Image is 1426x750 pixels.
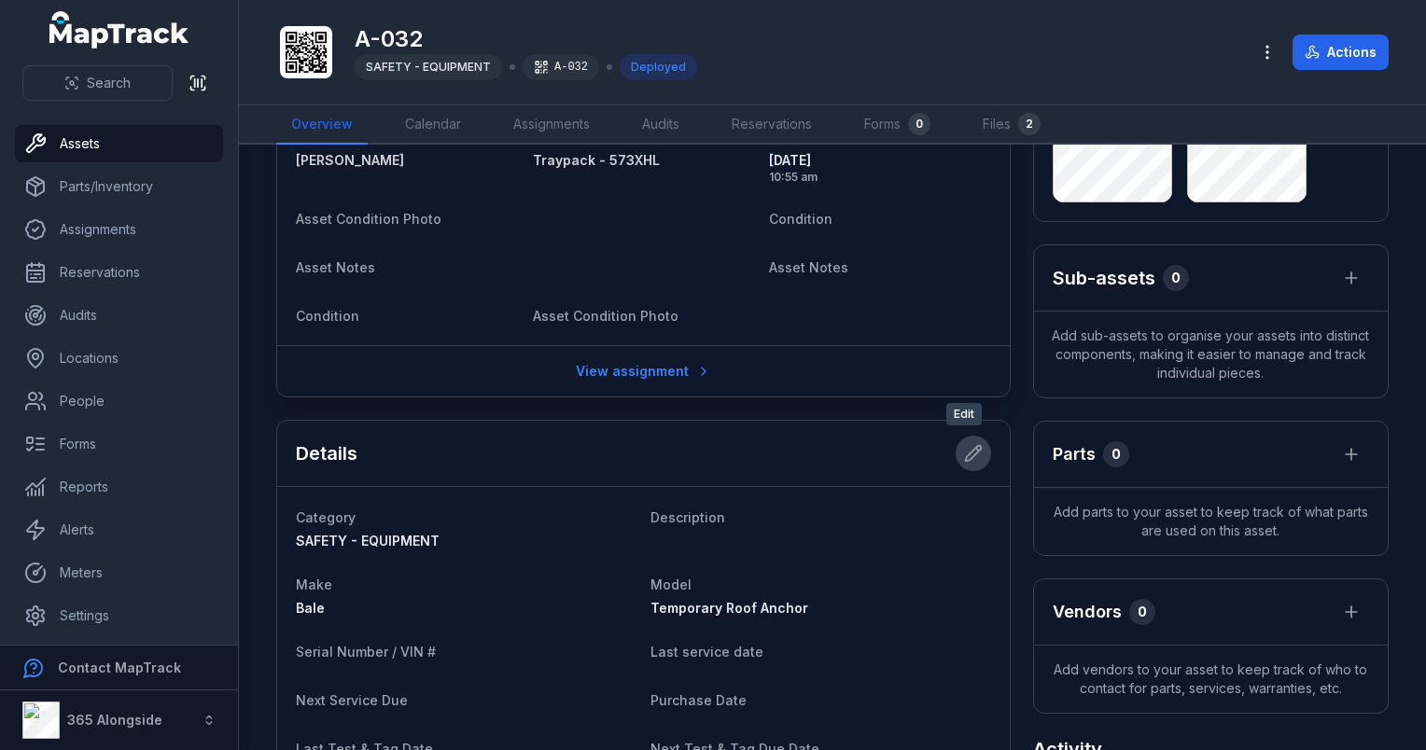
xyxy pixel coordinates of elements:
h1: A-032 [355,24,697,54]
a: MapTrack [49,11,189,49]
span: Model [650,576,692,592]
a: Audits [627,105,694,145]
a: Traypack - 573XHL [533,151,755,170]
span: Next Service Due [296,692,408,708]
span: Condition [769,211,832,227]
a: Calendar [390,105,476,145]
span: Traypack - 573XHL [533,152,660,168]
h2: Details [296,440,357,466]
span: Edit [946,403,982,425]
span: [DATE] [769,151,991,170]
span: Add vendors to your asset to keep track of who to contact for parts, services, warranties, etc. [1034,646,1388,713]
a: Parts/Inventory [15,168,223,205]
span: Asset Notes [769,259,848,275]
a: Settings [15,597,223,634]
a: Locations [15,340,223,377]
h3: Parts [1053,441,1096,467]
a: Reservations [15,254,223,291]
a: Forms [15,425,223,463]
strong: 365 Alongside [67,712,162,728]
span: Make [296,576,332,592]
div: 0 [908,113,930,135]
div: 0 [1129,599,1155,625]
span: Add parts to your asset to keep track of what parts are used on this asset. [1034,488,1388,555]
a: People [15,382,223,420]
span: Category [296,509,356,525]
span: SAFETY - EQUIPMENT [366,60,491,74]
span: Add sub-assets to organise your assets into distinct components, making it easier to manage and t... [1034,312,1388,397]
a: Assets [15,125,223,162]
a: View assignment [564,354,723,389]
a: Reports [15,468,223,506]
time: 07/10/2025, 10:55:20 am [769,151,991,185]
a: [PERSON_NAME] [296,151,518,170]
span: Bale [296,600,325,616]
a: Audits [15,297,223,334]
div: A-032 [523,54,599,80]
a: Assignments [15,211,223,248]
div: 0 [1103,441,1129,467]
button: Search [22,65,173,101]
a: Forms0 [849,105,945,145]
div: 2 [1018,113,1041,135]
span: Asset Condition Photo [296,211,441,227]
span: Asset Condition Photo [533,308,678,324]
a: Meters [15,554,223,591]
h2: Sub-assets [1053,265,1155,291]
h3: Vendors [1053,599,1122,625]
a: Reservations [717,105,827,145]
span: Temporary Roof Anchor [650,600,808,616]
span: Last service date [650,644,763,660]
button: Actions [1293,35,1389,70]
strong: Contact MapTrack [58,660,181,675]
div: 0 [1163,265,1189,291]
a: Alerts [15,511,223,549]
span: Purchase Date [650,692,747,708]
span: Condition [296,308,359,324]
span: Description [650,509,725,525]
a: Assignments [498,105,605,145]
span: Serial Number / VIN # [296,644,436,660]
span: 10:55 am [769,170,991,185]
span: Search [87,74,131,92]
span: Asset Notes [296,259,375,275]
span: SAFETY - EQUIPMENT [296,533,440,549]
a: Files2 [968,105,1056,145]
div: Deployed [620,54,697,80]
a: Overview [276,105,368,145]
